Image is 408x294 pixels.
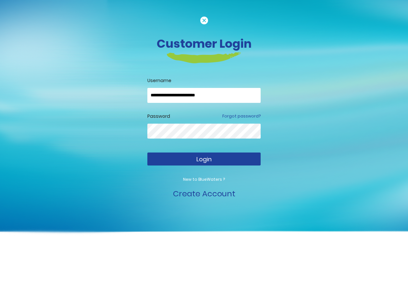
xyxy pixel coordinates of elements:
[173,188,235,199] a: Create Account
[147,77,261,84] label: Username
[200,17,208,24] img: cancel
[222,113,261,119] a: Forgot password?
[147,153,261,165] button: Login
[24,37,384,51] h3: Customer Login
[196,155,212,163] span: Login
[147,177,261,182] p: New to BlueWaters ?
[167,52,241,63] img: login-heading-border.png
[147,113,170,120] label: Password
